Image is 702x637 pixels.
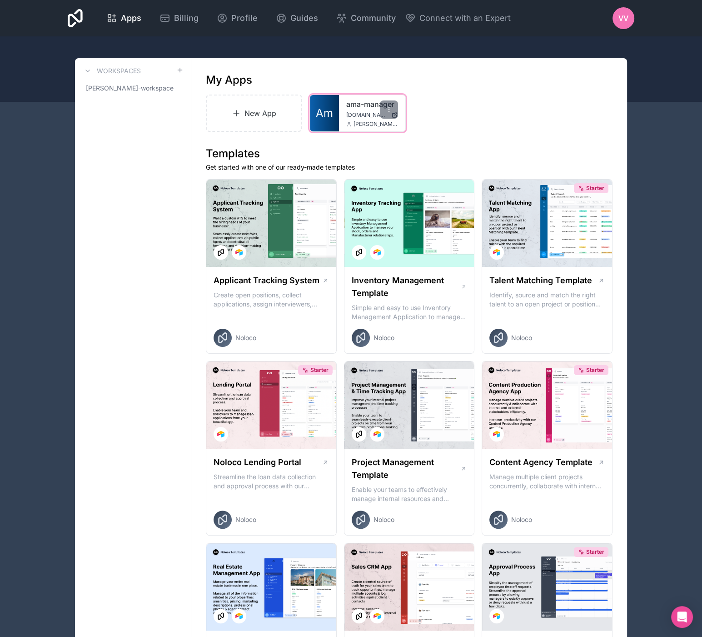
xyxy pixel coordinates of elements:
span: Noloco [235,333,256,342]
a: ama-manager [346,99,398,110]
img: Airtable Logo [493,249,500,256]
h1: Talent Matching Template [489,274,592,287]
p: Simple and easy to use Inventory Management Application to manage your stock, orders and Manufact... [352,303,467,321]
h1: Inventory Management Template [352,274,461,300]
h3: Workspaces [97,66,141,75]
h1: Content Agency Template [489,456,592,469]
span: Noloco [511,333,532,342]
span: VV [618,13,628,24]
span: Am [316,106,333,120]
a: Billing [152,8,206,28]
p: Manage multiple client projects concurrently, collaborate with internal and external stakeholders... [489,472,605,491]
span: Profile [231,12,258,25]
span: Apps [121,12,141,25]
a: [PERSON_NAME]-workspace [82,80,184,96]
button: Connect with an Expert [405,12,511,25]
img: Airtable Logo [493,431,500,438]
span: Noloco [373,333,394,342]
h1: Templates [206,146,612,161]
span: Starter [310,366,329,374]
img: Airtable Logo [217,431,224,438]
img: Airtable Logo [373,431,381,438]
a: Community [329,8,403,28]
a: Profile [209,8,265,28]
a: Am [310,95,339,131]
span: [DOMAIN_NAME] [346,111,388,119]
span: Community [351,12,396,25]
img: Airtable Logo [493,612,500,620]
a: Apps [99,8,149,28]
a: Guides [269,8,325,28]
span: Starter [586,548,604,556]
p: Enable your teams to effectively manage internal resources and execute client projects on time. [352,485,467,503]
a: Workspaces [82,65,141,76]
img: Airtable Logo [373,249,381,256]
span: [PERSON_NAME]-workspace [86,84,174,93]
span: Starter [586,366,604,374]
p: Create open positions, collect applications, assign interviewers, centralise candidate feedback a... [214,291,329,309]
div: Open Intercom Messenger [671,606,693,628]
span: Starter [586,185,604,192]
span: Noloco [373,515,394,524]
span: [PERSON_NAME][EMAIL_ADDRESS][DOMAIN_NAME] [353,120,398,128]
a: New App [206,95,302,132]
img: Airtable Logo [235,612,243,620]
h1: Noloco Lending Portal [214,456,301,469]
span: Billing [174,12,199,25]
span: Noloco [511,515,532,524]
p: Get started with one of our ready-made templates [206,163,612,172]
p: Identify, source and match the right talent to an open project or position with our Talent Matchi... [489,291,605,309]
h1: My Apps [206,73,252,87]
p: Streamline the loan data collection and approval process with our Lending Portal template. [214,472,329,491]
img: Airtable Logo [373,612,381,620]
a: [DOMAIN_NAME] [346,111,398,119]
img: Airtable Logo [235,249,243,256]
span: Guides [290,12,318,25]
span: Connect with an Expert [419,12,511,25]
h1: Applicant Tracking System [214,274,319,287]
span: Noloco [235,515,256,524]
h1: Project Management Template [352,456,460,482]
